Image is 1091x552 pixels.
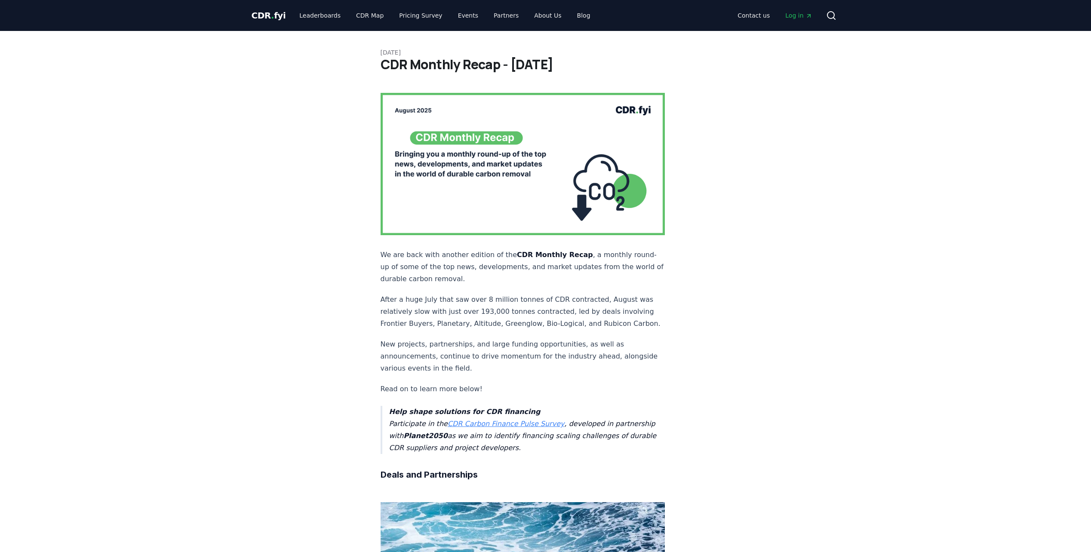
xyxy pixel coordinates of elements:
em: Participate in the , developed in partnership with as we aim to identify financing scaling challe... [389,408,657,452]
strong: CDR Monthly Recap [517,251,593,259]
strong: Deals and Partnerships [381,469,478,480]
strong: Planet2050 [403,432,447,440]
a: CDR Map [349,8,390,23]
nav: Main [731,8,819,23]
a: CDR Carbon Finance Pulse Survey [448,420,565,428]
img: blog post image [381,93,665,235]
p: New projects, partnerships, and large funding opportunities, as well as announcements, continue t... [381,338,665,374]
p: After a huge July that saw over 8 million tonnes of CDR contracted, August was relatively slow wi... [381,294,665,330]
a: Events [451,8,485,23]
strong: Help shape solutions for CDR financing [389,408,541,416]
a: Blog [570,8,597,23]
a: Partners [487,8,526,23]
p: [DATE] [381,48,711,57]
span: CDR fyi [252,10,286,21]
a: Leaderboards [292,8,347,23]
a: CDR.fyi [252,9,286,21]
p: We are back with another edition of the , a monthly round-up of some of the top news, development... [381,249,665,285]
h1: CDR Monthly Recap - [DATE] [381,57,711,72]
span: Log in [785,11,812,20]
nav: Main [292,8,597,23]
a: Contact us [731,8,777,23]
a: About Us [527,8,568,23]
a: Log in [778,8,819,23]
p: Read on to learn more below! [381,383,665,395]
a: Pricing Survey [392,8,449,23]
span: . [271,10,274,21]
